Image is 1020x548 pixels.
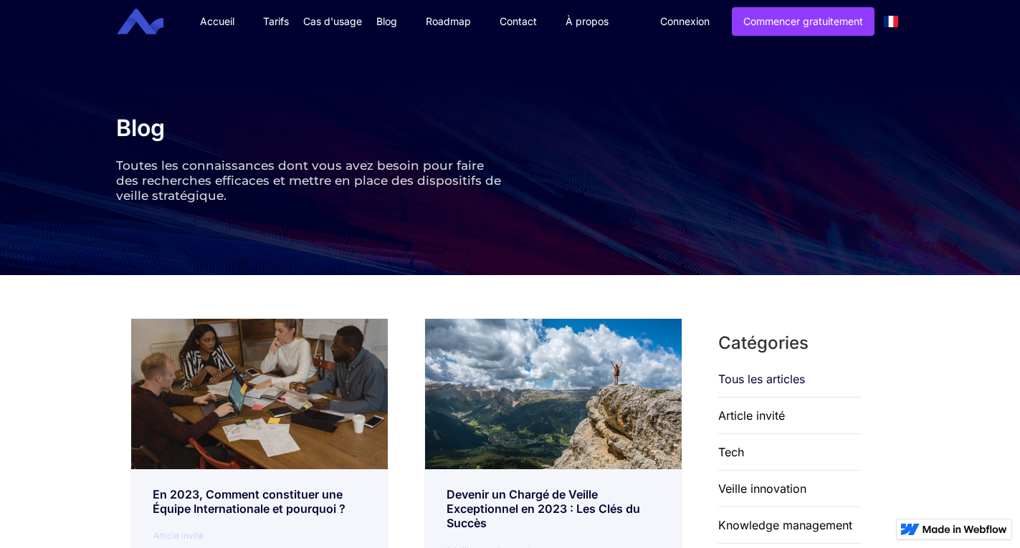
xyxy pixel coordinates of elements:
[153,530,388,541] div: Article invité
[718,332,905,354] h3: Catégories
[718,507,852,543] a: Knowledge management
[303,14,362,29] div: Cas d'usage
[425,319,682,469] img: Devenir un Chargé de Veille Exceptionnel en 2023 : Les Clés du Succès
[153,476,366,516] a: En 2023, Comment constituer une Équipe Internationale et pourquoi ?
[718,372,805,386] a: Tous les articles
[447,487,660,530] div: Devenir un Chargé de Veille Exceptionnel en 2023 : Les Clés du Succès
[116,112,503,144] h1: Blog
[128,9,174,35] a: home
[718,398,785,433] a: Article invité
[732,7,874,36] a: Commencer gratuitement
[649,8,720,35] a: Connexion
[923,525,1007,534] img: Made in Webflow
[718,434,744,470] a: Tech
[718,471,806,506] a: Veille innovation
[131,319,388,469] img: En 2023, Comment constituer une Équipe Internationale et pourquoi ?
[447,476,660,530] a: Devenir un Chargé de Veille Exceptionnel en 2023 : Les Clés du Succès
[116,158,501,203] span: Toutes les connaissances dont vous avez besoin pour faire des recherches efficaces et mettre en p...
[153,487,366,516] div: En 2023, Comment constituer une Équipe Internationale et pourquoi ?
